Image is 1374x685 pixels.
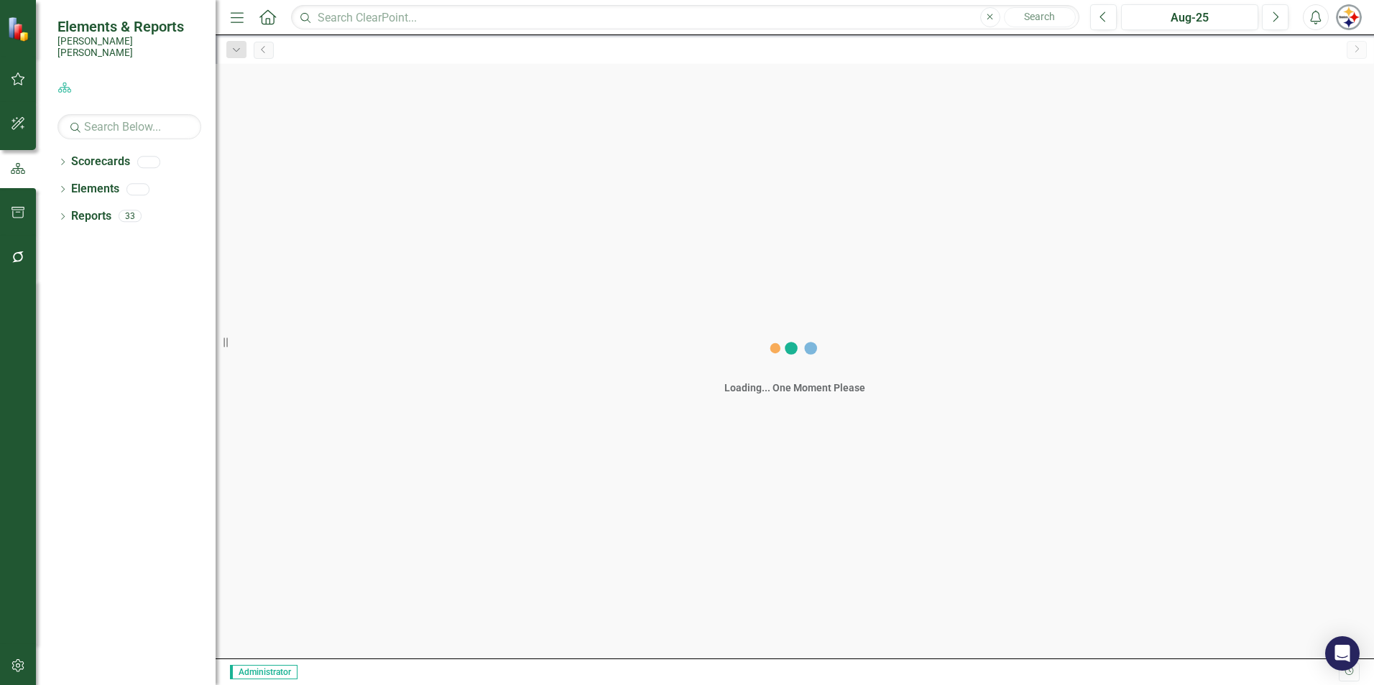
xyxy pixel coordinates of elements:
[7,17,32,42] img: ClearPoint Strategy
[1126,9,1253,27] div: Aug-25
[1325,636,1360,671] div: Open Intercom Messenger
[1121,4,1258,30] button: Aug-25
[119,210,142,223] div: 33
[57,114,201,139] input: Search Below...
[1024,11,1055,22] span: Search
[71,181,119,197] a: Elements
[71,154,130,170] a: Scorecards
[57,35,201,59] small: [PERSON_NAME] [PERSON_NAME]
[1004,7,1076,27] button: Search
[230,665,298,679] span: Administrator
[724,381,865,395] div: Loading... One Moment Please
[57,18,201,35] span: Elements & Reports
[291,5,1079,30] input: Search ClearPoint...
[1336,4,1362,30] img: Cambria Fayall
[71,208,111,225] a: Reports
